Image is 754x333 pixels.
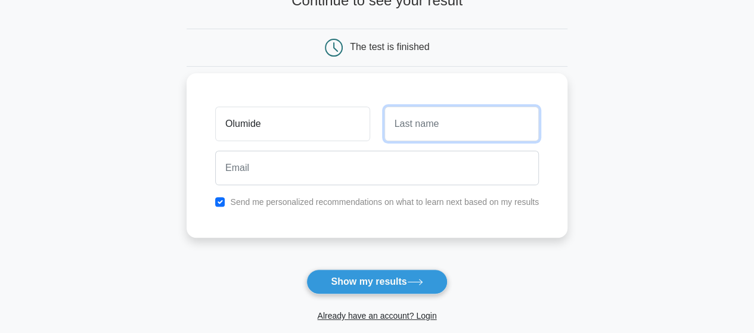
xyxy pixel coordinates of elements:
a: Already have an account? Login [317,311,436,320]
button: Show my results [306,269,447,294]
input: Email [215,151,539,185]
input: Last name [384,107,539,141]
input: First name [215,107,370,141]
div: The test is finished [350,42,429,52]
label: Send me personalized recommendations on what to learn next based on my results [230,197,539,207]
